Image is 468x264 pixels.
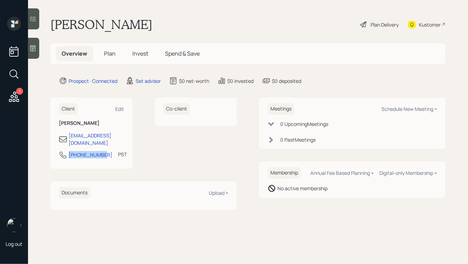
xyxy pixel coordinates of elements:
[69,151,112,158] div: [PHONE_NUMBER]
[381,106,437,112] div: Schedule New Meeting +
[179,77,209,85] div: $0 net-worth
[277,185,328,192] div: No active membership
[132,50,148,57] span: Invest
[227,77,254,85] div: $0 invested
[59,103,78,115] h6: Client
[209,190,228,196] div: Upload +
[16,88,23,95] div: 1
[136,77,161,85] div: Set advisor
[419,21,441,28] div: Kustomer
[268,167,301,179] h6: Membership
[104,50,116,57] span: Plan
[50,17,152,32] h1: [PERSON_NAME]
[280,136,316,143] div: 0 Past Meeting s
[118,151,127,158] div: PST
[310,170,374,176] div: Annual Fee Based Planning +
[115,106,124,112] div: Edit
[69,132,124,147] div: [EMAIL_ADDRESS][DOMAIN_NAME]
[7,218,21,232] img: hunter_neumayer.jpg
[62,50,87,57] span: Overview
[379,170,437,176] div: Digital-only Membership +
[268,103,294,115] h6: Meetings
[165,50,200,57] span: Spend & Save
[280,120,328,128] div: 0 Upcoming Meeting s
[6,241,22,247] div: Log out
[59,120,124,126] h6: [PERSON_NAME]
[272,77,301,85] div: $0 deposited
[69,77,117,85] div: Prospect · Connected
[163,103,190,115] h6: Co-client
[371,21,399,28] div: Plan Delivery
[59,187,90,199] h6: Documents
